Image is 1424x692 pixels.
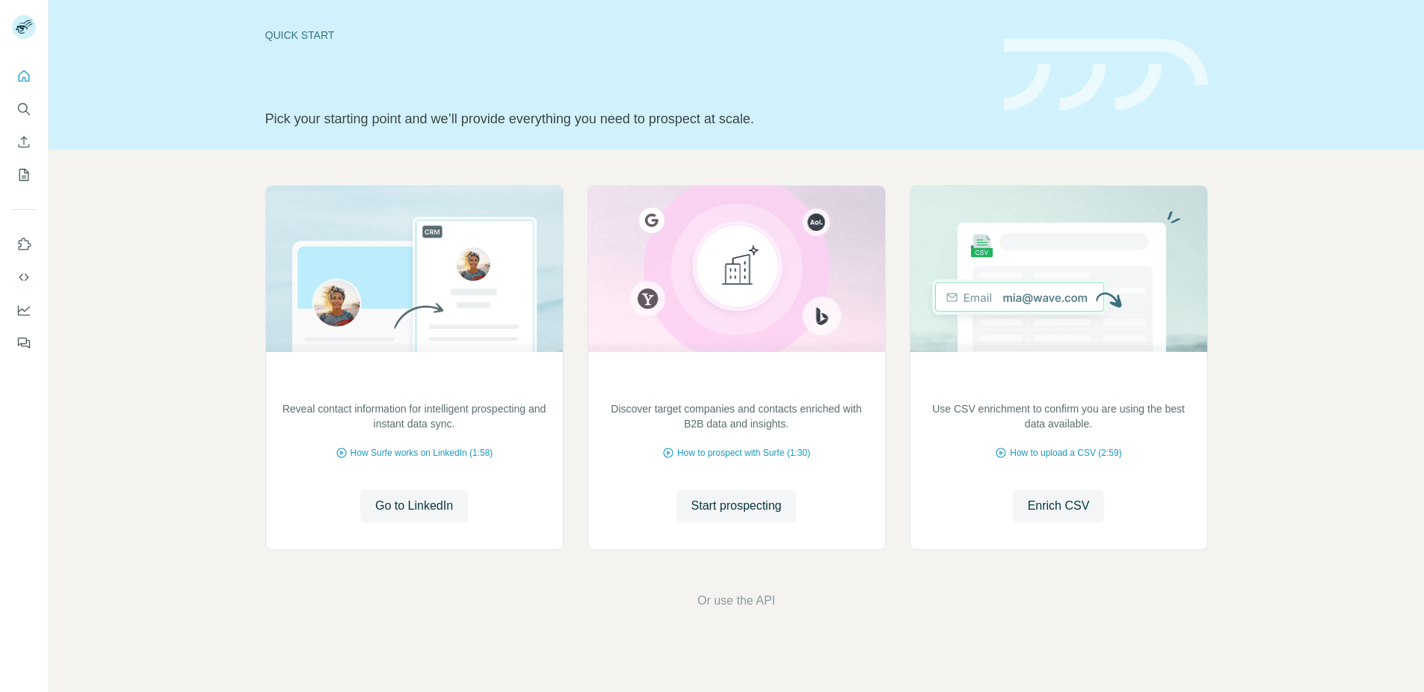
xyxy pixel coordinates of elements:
[652,371,821,392] h2: Identify target accounts
[1013,489,1105,522] button: Enrich CSV
[1028,497,1090,515] span: Enrich CSV
[12,129,36,155] button: Enrich CSV
[265,108,986,129] p: Pick your starting point and we’ll provide everything you need to prospect at scale.
[12,330,36,356] button: Feedback
[12,63,36,90] button: Quick start
[265,28,986,43] div: Quick start
[1004,39,1208,111] img: banner
[910,186,1208,352] img: Enrich your contact lists
[375,497,453,515] span: Go to LinkedIn
[12,231,36,258] button: Use Surfe on LinkedIn
[351,446,493,460] span: How Surfe works on LinkedIn (1:58)
[697,592,775,610] button: Or use the API
[691,497,782,515] span: Start prospecting
[360,489,468,522] button: Go to LinkedIn
[12,96,36,123] button: Search
[676,489,797,522] button: Start prospecting
[971,371,1145,392] h2: Enrich your contact lists
[925,401,1192,431] p: Use CSV enrichment to confirm you are using the best data available.
[1010,446,1121,460] span: How to upload a CSV (2:59)
[12,297,36,324] button: Dashboard
[677,446,810,460] span: How to prospect with Surfe (1:30)
[12,161,36,188] button: My lists
[265,186,564,352] img: Prospect on LinkedIn
[12,264,36,291] button: Use Surfe API
[588,186,886,352] img: Identify target accounts
[603,401,870,431] p: Discover target companies and contacts enriched with B2B data and insights.
[338,371,490,392] h2: Prospect on LinkedIn
[281,401,548,431] p: Reveal contact information for intelligent prospecting and instant data sync.
[265,69,986,99] h1: Let’s prospect together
